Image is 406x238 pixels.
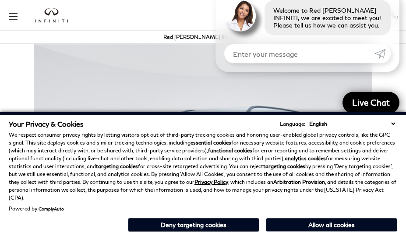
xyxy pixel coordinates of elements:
[35,8,68,23] img: INFINITI
[375,44,391,63] a: Submit
[208,147,252,154] strong: functional cookies
[128,218,259,232] button: Deny targeting cookies
[39,206,64,211] a: ComplyAuto
[191,139,231,146] strong: essential cookies
[194,179,228,185] a: Privacy Policy
[307,120,397,128] select: Language Select
[9,120,84,128] span: Your Privacy & Cookies
[96,163,138,169] strong: targeting cookies
[273,179,325,185] strong: Arbitration Provision
[35,8,68,23] a: infiniti
[266,218,397,231] button: Allow all cookies
[9,131,397,202] p: We respect consumer privacy rights by letting visitors opt out of third-party tracking cookies an...
[224,44,375,63] input: Enter your message
[285,155,326,162] strong: analytics cookies
[9,206,64,211] div: Powered by
[342,92,399,114] a: Live Chat
[263,163,305,169] strong: targeting cookies
[348,97,394,108] span: Live Chat
[280,121,305,127] div: Language:
[163,34,243,40] a: Red [PERSON_NAME] INFINITI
